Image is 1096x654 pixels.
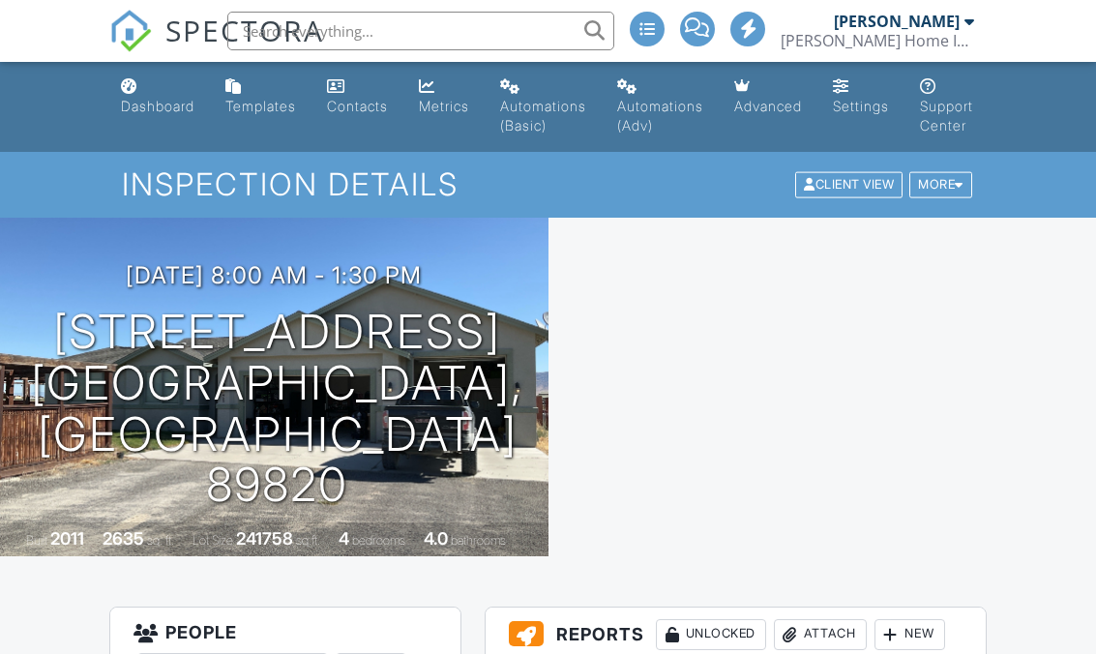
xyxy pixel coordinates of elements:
[424,528,448,549] div: 4.0
[419,98,469,114] div: Metrics
[726,70,810,125] a: Advanced
[874,619,945,650] div: New
[109,10,152,52] img: The Best Home Inspection Software - Spectora
[193,533,233,548] span: Lot Size
[147,533,174,548] span: sq. ft.
[500,98,586,134] div: Automations (Basic)
[912,70,982,144] a: Support Center
[352,533,405,548] span: bedrooms
[236,528,293,549] div: 241758
[225,98,296,114] div: Templates
[825,70,897,125] a: Settings
[656,619,766,650] div: Unlocked
[126,262,422,288] h3: [DATE] 8:00 am - 1:30 pm
[793,176,907,191] a: Client View
[319,70,396,125] a: Contacts
[492,70,594,144] a: Automations (Basic)
[781,31,974,50] div: Geiger Home Inspections
[833,98,889,114] div: Settings
[920,98,973,134] div: Support Center
[113,70,202,125] a: Dashboard
[227,12,614,50] input: Search everything...
[122,167,974,201] h1: Inspection Details
[31,307,523,511] h1: [STREET_ADDRESS] [GEOGRAPHIC_DATA], [GEOGRAPHIC_DATA] 89820
[50,528,84,549] div: 2011
[103,528,144,549] div: 2635
[218,70,304,125] a: Templates
[411,70,477,125] a: Metrics
[617,98,703,134] div: Automations (Adv)
[339,528,349,549] div: 4
[451,533,506,548] span: bathrooms
[121,98,194,114] div: Dashboard
[165,10,324,50] span: SPECTORA
[834,12,960,31] div: [PERSON_NAME]
[296,533,320,548] span: sq.ft.
[909,172,972,198] div: More
[109,26,324,67] a: SPECTORA
[609,70,711,144] a: Automations (Advanced)
[734,98,802,114] div: Advanced
[795,172,903,198] div: Client View
[26,533,47,548] span: Built
[327,98,388,114] div: Contacts
[774,619,867,650] div: Attach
